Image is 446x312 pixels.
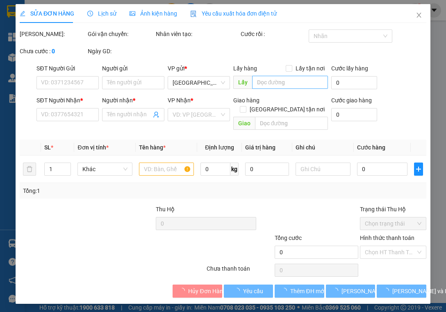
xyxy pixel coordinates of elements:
[102,64,164,73] div: Người gửi
[332,288,341,294] span: loading
[20,29,86,38] div: [PERSON_NAME]:
[233,65,257,72] span: Lấy hàng
[153,111,159,118] span: user-add
[414,163,423,176] button: plus
[87,10,116,17] span: Lịch sử
[234,288,243,294] span: loading
[190,11,197,17] img: icon
[37,64,99,73] div: SĐT Người Gửi
[331,65,368,72] label: Cước lấy hàng
[357,144,385,151] span: Cước hàng
[130,10,177,17] span: Ảnh kiện hàng
[20,10,74,17] span: SỬA ĐƠN HÀNG
[205,144,234,151] span: Định lượng
[102,96,164,105] div: Người nhận
[156,29,239,38] div: Nhân viên tạo:
[407,4,430,27] button: Close
[20,47,86,56] div: Chưa cước :
[275,235,302,241] span: Tổng cước
[292,64,328,73] span: Lấy tận nơi
[246,105,328,114] span: [GEOGRAPHIC_DATA] tận nơi
[156,206,175,213] span: Thu Hộ
[23,186,173,195] div: Tổng: 1
[255,117,328,130] input: Dọc đường
[88,29,154,38] div: Gói vận chuyển:
[224,285,273,298] button: Yêu cầu
[292,140,354,156] th: Ghi chú
[230,163,239,176] span: kg
[383,288,392,294] span: loading
[275,285,324,298] button: Thêm ĐH mới
[233,97,259,104] span: Giao hàng
[139,163,194,176] input: VD: Bàn, Ghế
[282,288,291,294] span: loading
[173,285,222,298] button: Hủy Đơn Hàng
[52,48,55,54] b: 0
[252,76,328,89] input: Dọc đường
[377,285,426,298] button: [PERSON_NAME] và In
[341,287,407,296] span: [PERSON_NAME] thay đổi
[233,76,252,89] span: Lấy
[245,144,275,151] span: Giá trị hàng
[331,108,377,121] input: Cước giao hàng
[241,29,307,38] div: Cước rồi :
[44,144,51,151] span: SL
[173,77,225,89] span: Sài Gòn
[37,96,99,105] div: SĐT Người Nhận
[416,12,422,18] span: close
[414,166,423,172] span: plus
[130,11,135,16] span: picture
[296,163,350,176] input: Ghi Chú
[360,235,414,241] label: Hình thức thanh toán
[23,163,36,176] button: delete
[233,117,255,130] span: Giao
[360,205,426,214] div: Trạng thái Thu Hộ
[331,97,372,104] label: Cước giao hàng
[326,285,375,298] button: [PERSON_NAME] thay đổi
[189,287,226,296] span: Hủy Đơn Hàng
[78,144,109,151] span: Đơn vị tính
[206,264,274,278] div: Chưa thanh toán
[20,11,25,16] span: edit
[168,64,230,73] div: VP gửi
[168,97,191,104] span: VP Nhận
[87,11,93,16] span: clock-circle
[139,144,166,151] span: Tên hàng
[291,287,325,296] span: Thêm ĐH mới
[190,10,277,17] span: Yêu cầu xuất hóa đơn điện tử
[88,47,154,56] div: Ngày GD:
[180,288,189,294] span: loading
[83,163,128,175] span: Khác
[365,217,421,230] span: Chọn trạng thái
[331,76,377,89] input: Cước lấy hàng
[243,287,263,296] span: Yêu cầu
